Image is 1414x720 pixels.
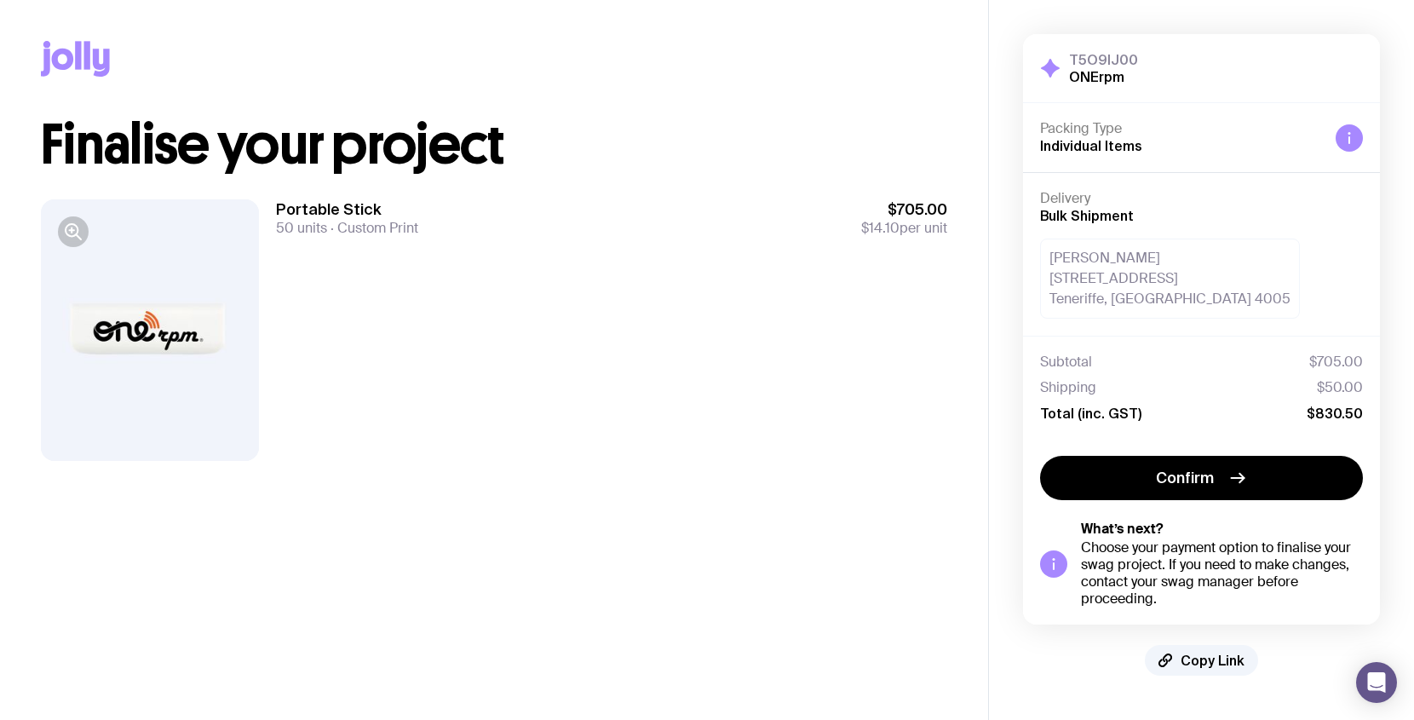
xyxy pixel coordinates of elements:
span: Total (inc. GST) [1040,405,1141,422]
h1: Finalise your project [41,118,947,172]
h4: Delivery [1040,190,1363,207]
div: Open Intercom Messenger [1356,662,1397,703]
span: 50 units [276,219,327,237]
span: Individual Items [1040,138,1142,153]
button: Copy Link [1145,645,1258,676]
span: Copy Link [1181,652,1244,669]
span: $14.10 [861,219,900,237]
span: per unit [861,220,947,237]
span: $705.00 [861,199,947,220]
span: Shipping [1040,379,1096,396]
span: Subtotal [1040,354,1092,371]
h3: Portable Stick [276,199,418,220]
h2: ONErpm [1069,68,1138,85]
span: $705.00 [1309,354,1363,371]
h5: What’s next? [1081,521,1363,538]
div: [PERSON_NAME] [STREET_ADDRESS] Teneriffe, [GEOGRAPHIC_DATA] 4005 [1040,239,1300,319]
h3: T5O9IJ00 [1069,51,1138,68]
button: Confirm [1040,456,1363,500]
span: $830.50 [1307,405,1363,422]
h4: Packing Type [1040,120,1322,137]
span: Confirm [1156,468,1214,488]
span: $50.00 [1317,379,1363,396]
span: Bulk Shipment [1040,208,1134,223]
div: Choose your payment option to finalise your swag project. If you need to make changes, contact yo... [1081,539,1363,608]
span: Custom Print [327,219,418,237]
